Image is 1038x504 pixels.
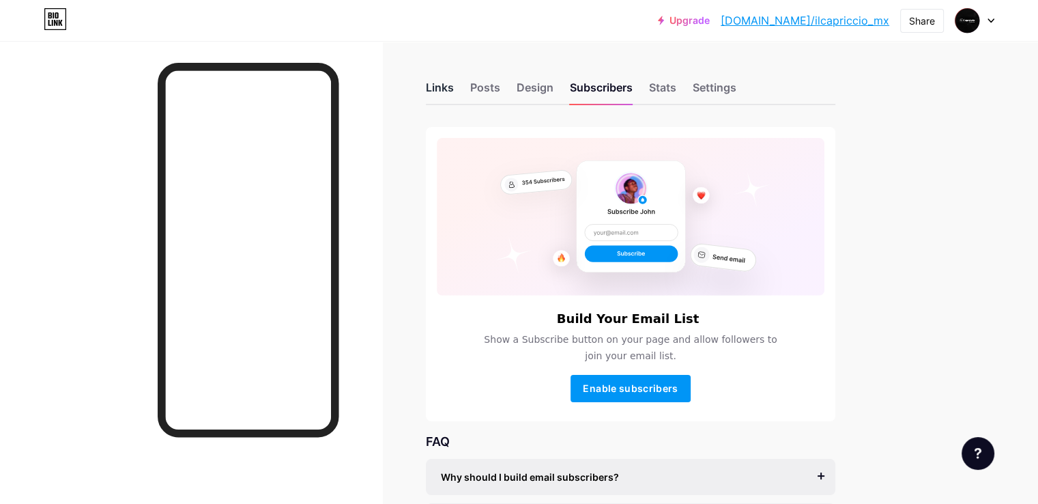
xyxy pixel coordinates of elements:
[721,12,889,29] a: [DOMAIN_NAME]/ilcapriccio_mx
[557,312,700,326] h6: Build Your Email List
[693,79,736,104] div: Settings
[571,375,691,402] button: Enable subscribers
[476,331,785,364] span: Show a Subscribe button on your page and allow followers to join your email list.
[470,79,500,104] div: Posts
[426,79,454,104] div: Links
[426,432,835,451] div: FAQ
[658,15,710,26] a: Upgrade
[517,79,553,104] div: Design
[909,14,935,28] div: Share
[649,79,676,104] div: Stats
[583,382,678,394] span: Enable subscribers
[954,8,980,33] img: ilcapriccio_mx
[570,79,633,104] div: Subscribers
[441,470,619,484] span: Why should I build email subscribers?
